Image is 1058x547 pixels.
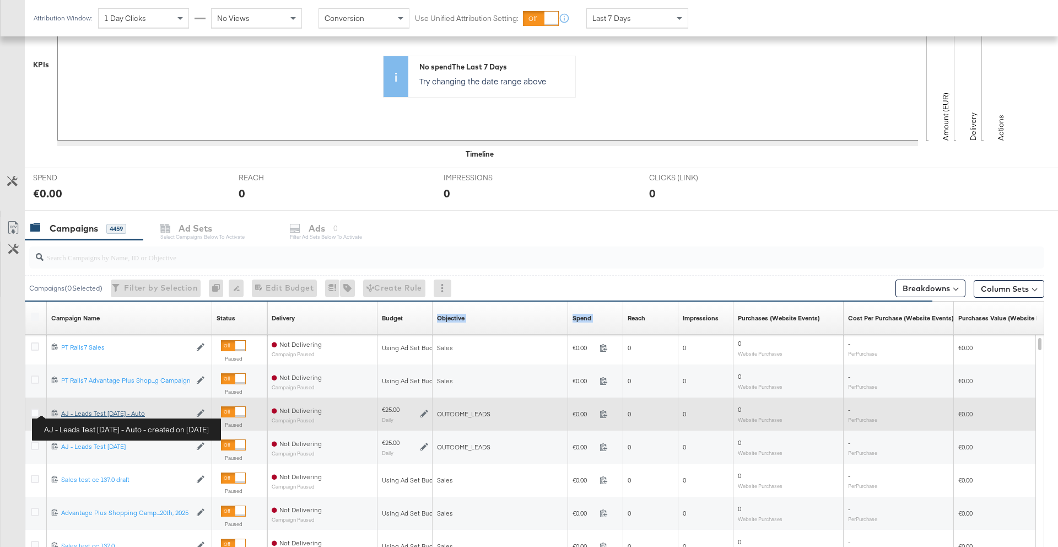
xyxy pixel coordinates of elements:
[209,280,229,297] div: 0
[279,373,322,382] span: Not Delivering
[61,343,191,352] a: PT Rails7 Sales
[649,173,732,183] span: CLICKS (LINK)
[272,484,322,490] sub: Campaign Paused
[628,314,645,323] div: Reach
[848,538,850,546] span: -
[848,372,850,380] span: -
[958,476,973,484] span: €0.00
[325,13,364,23] span: Conversion
[382,449,393,456] sub: Daily
[217,314,235,323] div: Status
[437,443,490,451] span: OUTCOME_LEADS
[437,410,490,418] span: OUTCOME_LEADS
[958,314,1058,323] a: The total value of the purchase actions tracked by your Custom Audience pixel on your website aft...
[239,185,245,201] div: 0
[272,384,322,390] sub: Campaign Paused
[683,443,686,451] span: 0
[738,449,782,456] sub: Website Purchases
[279,439,322,448] span: Not Delivering
[738,405,741,414] span: 0
[61,409,191,418] div: AJ - Leads Test [DATE] - Auto
[628,377,631,385] span: 0
[958,509,973,517] span: €0.00
[738,438,741,447] span: 0
[61,475,191,485] a: Sales test cc 137.0 draft
[272,314,295,323] a: Reflects the ability of your Ad Campaign to achieve delivery based on ad states, schedule and bud...
[738,339,741,347] span: 0
[848,350,877,357] sub: Per Purchase
[272,517,322,523] sub: Campaign Paused
[848,339,850,347] span: -
[958,410,973,418] span: €0.00
[382,509,443,518] div: Using Ad Set Budget
[848,314,954,323] a: The average cost for each purchase tracked by your Custom Audience pixel on your website after pe...
[738,350,782,357] sub: Website Purchases
[61,376,191,385] div: PT Rails7 Advantage Plus Shop...g Campaign
[33,173,116,183] span: SPEND
[44,242,951,264] input: Search Campaigns by Name, ID or Objective
[50,222,98,235] div: Campaigns
[382,476,443,485] div: Using Ad Set Budget
[848,438,850,447] span: -
[382,405,400,414] div: €25.00
[738,471,741,480] span: 0
[573,476,595,484] span: €0.00
[444,185,450,201] div: 0
[848,505,850,513] span: -
[683,509,686,517] span: 0
[958,443,973,451] span: €0.00
[628,509,631,517] span: 0
[272,451,322,457] sub: Campaign Paused
[683,476,686,484] span: 0
[848,516,877,522] sub: Per Purchase
[221,521,246,528] label: Paused
[437,377,453,385] span: Sales
[738,538,741,546] span: 0
[738,314,820,323] a: The number of times a purchase was made tracked by your Custom Audience pixel on your website aft...
[738,383,782,390] sub: Website Purchases
[382,438,400,447] div: €25.00
[848,482,877,489] sub: Per Purchase
[29,283,102,293] div: Campaigns ( 0 Selected)
[221,487,246,495] label: Paused
[628,476,631,484] span: 0
[848,471,850,480] span: -
[221,388,246,395] label: Paused
[958,377,973,385] span: €0.00
[437,314,465,323] div: Objective
[61,508,191,518] a: Advantage Plus Shopping Camp...20th, 2025
[61,442,191,452] a: AJ - Leads Test [DATE]
[649,185,656,201] div: 0
[415,13,519,24] label: Use Unified Attribution Setting:
[444,173,526,183] span: IMPRESSIONS
[958,314,1058,323] div: Purchases Value (Website Events)
[958,344,973,352] span: €0.00
[272,351,322,357] sub: Campaign Paused
[382,344,443,352] div: Using Ad Set Budget
[848,449,877,456] sub: Per Purchase
[573,314,591,323] div: Spend
[683,344,686,352] span: 0
[683,410,686,418] span: 0
[239,173,321,183] span: REACH
[33,185,62,201] div: €0.00
[382,314,403,323] div: Budget
[848,314,954,323] div: Cost Per Purchase (Website Events)
[437,476,453,484] span: Sales
[573,509,595,517] span: €0.00
[382,416,393,423] sub: Daily
[848,405,850,414] span: -
[592,13,631,23] span: Last 7 Days
[628,410,631,418] span: 0
[51,314,100,323] a: Your campaign name.
[382,314,403,323] a: The maximum amount you're willing to spend on your ads, on average each day or over the lifetime ...
[738,516,782,522] sub: Website Purchases
[221,421,246,428] label: Paused
[272,314,295,323] div: Delivery
[279,340,322,348] span: Not Delivering
[437,344,453,352] span: Sales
